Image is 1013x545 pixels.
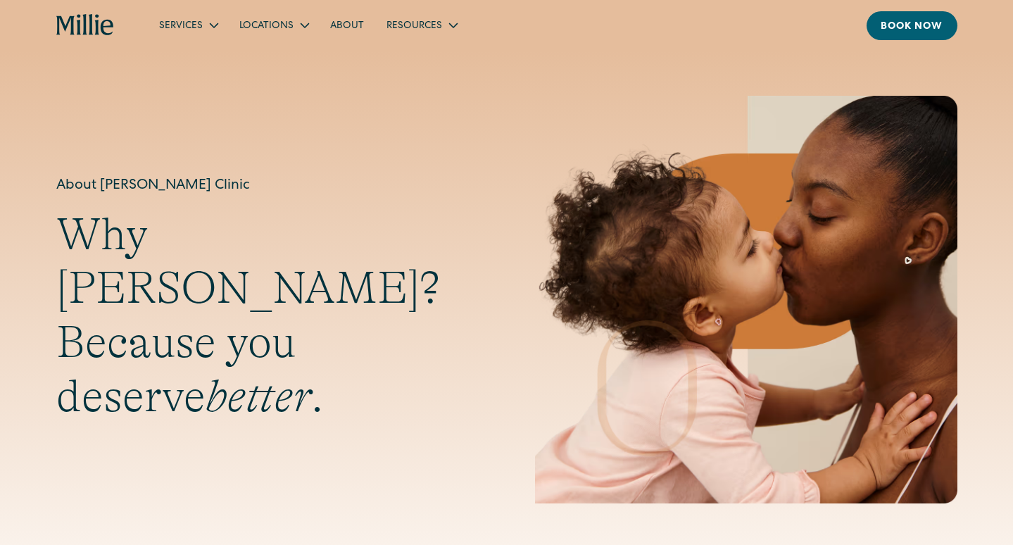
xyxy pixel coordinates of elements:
img: Mother and baby sharing a kiss, highlighting the emotional bond and nurturing care at the heart o... [535,96,957,503]
h1: About [PERSON_NAME] Clinic [56,175,479,196]
div: Book now [881,20,943,35]
div: Resources [386,19,442,34]
div: Resources [375,13,467,37]
a: Book now [867,11,957,40]
a: About [319,13,375,37]
h2: Why [PERSON_NAME]? Because you deserve . [56,208,479,424]
div: Locations [228,13,319,37]
em: better [206,371,311,422]
div: Locations [239,19,294,34]
a: home [56,14,115,37]
div: Services [148,13,228,37]
div: Services [159,19,203,34]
